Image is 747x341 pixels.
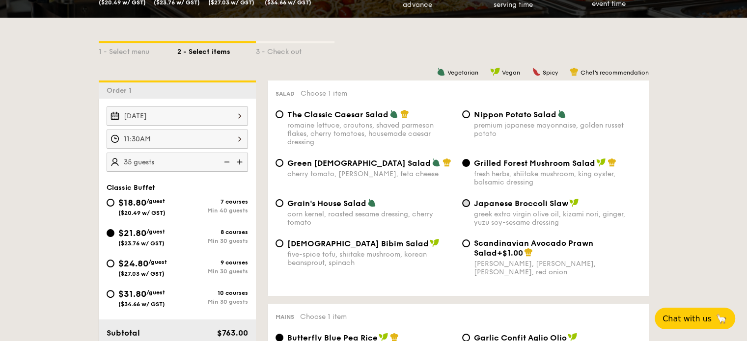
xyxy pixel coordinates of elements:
input: Green [DEMOGRAPHIC_DATA] Saladcherry tomato, [PERSON_NAME], feta cheese [276,159,283,167]
img: icon-vegetarian.fe4039eb.svg [432,158,441,167]
span: Classic Buffet [107,184,155,192]
div: Min 30 guests [177,237,248,244]
img: icon-chef-hat.a58ddaea.svg [570,67,579,76]
span: ($23.76 w/ GST) [118,240,165,247]
span: Vegetarian [447,69,478,76]
img: icon-chef-hat.a58ddaea.svg [443,158,451,167]
span: /guest [146,289,165,296]
span: /guest [146,198,165,205]
span: Choose 1 item [300,313,347,321]
div: Min 40 guests [177,207,248,214]
img: icon-vegetarian.fe4039eb.svg [367,198,376,207]
span: $763.00 [217,328,248,338]
input: Event time [107,130,248,149]
span: Order 1 [107,86,136,95]
input: Grilled Forest Mushroom Saladfresh herbs, shiitake mushroom, king oyster, balsamic dressing [462,159,470,167]
input: Japanese Broccoli Slawgreek extra virgin olive oil, kizami nori, ginger, yuzu soy-sesame dressing [462,199,470,207]
span: Grain's House Salad [287,199,366,208]
div: Min 30 guests [177,298,248,305]
span: +$1.00 [497,248,523,258]
span: [DEMOGRAPHIC_DATA] Bibim Salad [287,239,429,248]
span: Spicy [543,69,558,76]
input: $21.80/guest($23.76 w/ GST)8 coursesMin 30 guests [107,229,114,237]
span: Nippon Potato Salad [474,110,556,119]
span: Vegan [502,69,520,76]
span: Grilled Forest Mushroom Salad [474,158,595,168]
span: ($34.66 w/ GST) [118,301,165,308]
div: 9 courses [177,259,248,266]
div: 7 courses [177,198,248,205]
img: icon-vegetarian.fe4039eb.svg [389,109,398,118]
div: five-spice tofu, shiitake mushroom, korean beansprout, spinach [287,250,454,267]
img: icon-reduce.1d2dbef1.svg [219,153,233,171]
img: icon-chef-hat.a58ddaea.svg [400,109,409,118]
input: Nippon Potato Saladpremium japanese mayonnaise, golden russet potato [462,110,470,118]
input: Grain's House Saladcorn kernel, roasted sesame dressing, cherry tomato [276,199,283,207]
input: $31.80/guest($34.66 w/ GST)10 coursesMin 30 guests [107,290,114,298]
span: Chef's recommendation [581,69,649,76]
span: $31.80 [118,289,146,299]
img: icon-chef-hat.a58ddaea.svg [524,248,533,257]
input: Event date [107,106,248,126]
div: [PERSON_NAME], [PERSON_NAME], [PERSON_NAME], red onion [474,260,641,276]
span: $18.80 [118,197,146,208]
img: icon-vegan.f8ff3823.svg [596,158,606,167]
span: ($27.03 w/ GST) [118,270,165,277]
span: /guest [148,259,167,265]
span: $24.80 [118,258,148,269]
div: 3 - Check out [256,43,334,57]
input: [DEMOGRAPHIC_DATA] Bibim Saladfive-spice tofu, shiitake mushroom, korean beansprout, spinach [276,239,283,247]
input: Number of guests [107,153,248,172]
img: icon-spicy.37a8142b.svg [532,67,541,76]
input: $24.80/guest($27.03 w/ GST)9 coursesMin 30 guests [107,260,114,267]
img: icon-chef-hat.a58ddaea.svg [608,158,616,167]
span: Subtotal [107,328,140,338]
button: Chat with us🦙 [655,308,735,329]
span: Salad [276,90,295,97]
div: greek extra virgin olive oil, kizami nori, ginger, yuzu soy-sesame dressing [474,210,641,227]
img: icon-vegan.f8ff3823.svg [430,238,440,247]
input: The Classic Caesar Saladromaine lettuce, croutons, shaved parmesan flakes, cherry tomatoes, house... [276,110,283,118]
div: Min 30 guests [177,268,248,275]
div: romaine lettuce, croutons, shaved parmesan flakes, cherry tomatoes, housemade caesar dressing [287,121,454,146]
span: The Classic Caesar Salad [287,110,388,119]
span: ($20.49 w/ GST) [118,210,166,216]
input: $18.80/guest($20.49 w/ GST)7 coursesMin 40 guests [107,199,114,207]
img: icon-vegetarian.fe4039eb.svg [557,109,566,118]
div: corn kernel, roasted sesame dressing, cherry tomato [287,210,454,227]
span: $21.80 [118,228,146,238]
div: 8 courses [177,229,248,236]
span: Japanese Broccoli Slaw [474,199,568,208]
div: cherry tomato, [PERSON_NAME], feta cheese [287,170,454,178]
span: Scandinavian Avocado Prawn Salad [474,238,593,258]
img: icon-vegetarian.fe4039eb.svg [437,67,445,76]
span: Mains [276,314,294,320]
div: 2 - Select items [177,43,256,57]
img: icon-vegan.f8ff3823.svg [490,67,500,76]
img: icon-vegan.f8ff3823.svg [569,198,579,207]
div: fresh herbs, shiitake mushroom, king oyster, balsamic dressing [474,170,641,186]
span: Choose 1 item [301,89,347,98]
span: Chat with us [663,314,712,323]
input: Scandinavian Avocado Prawn Salad+$1.00[PERSON_NAME], [PERSON_NAME], [PERSON_NAME], red onion [462,239,470,247]
div: 1 - Select menu [99,43,177,57]
span: /guest [146,228,165,235]
span: 🦙 [716,313,727,324]
div: 10 courses [177,289,248,296]
img: icon-add.58712e84.svg [233,153,248,171]
div: premium japanese mayonnaise, golden russet potato [474,121,641,138]
span: Green [DEMOGRAPHIC_DATA] Salad [287,158,431,168]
